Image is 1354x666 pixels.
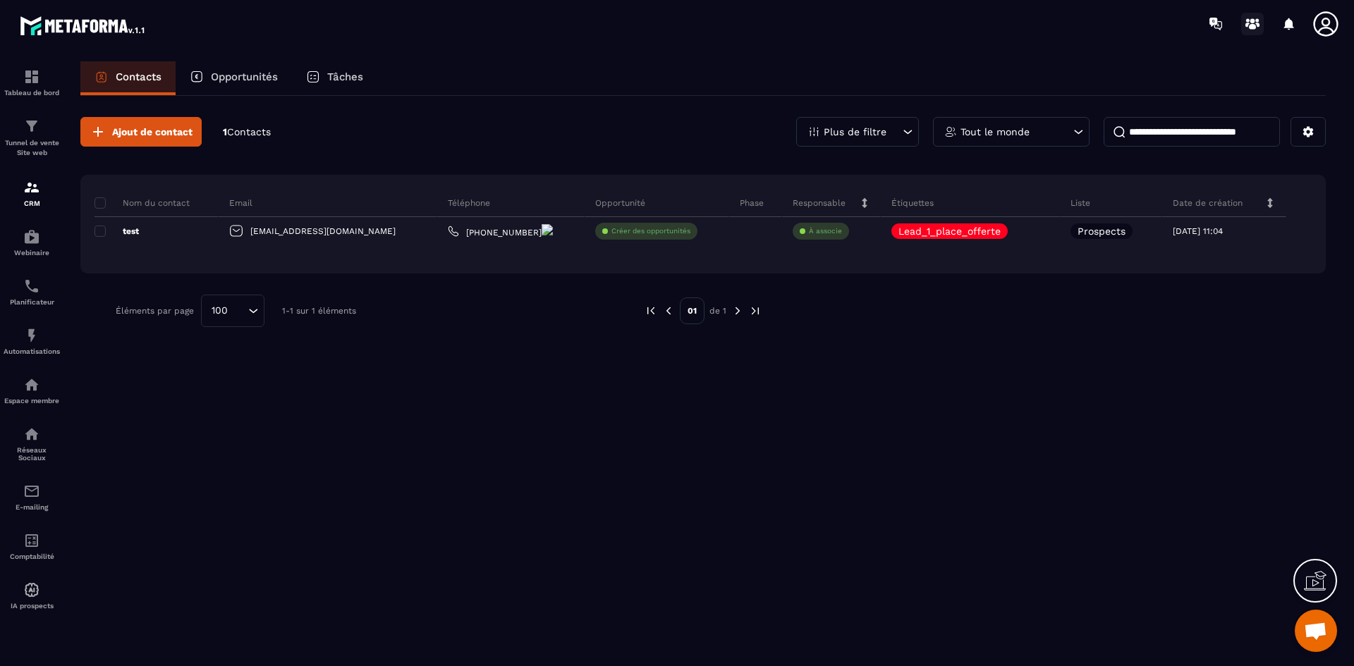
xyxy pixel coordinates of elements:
[223,125,271,139] p: 1
[4,553,60,560] p: Comptabilité
[645,304,657,317] img: prev
[4,316,60,366] a: automationsautomationsAutomatisations
[23,581,40,598] img: automations
[709,305,726,316] p: de 1
[94,197,190,209] p: Nom du contact
[1078,226,1126,236] p: Prospects
[4,168,60,218] a: formationformationCRM
[4,366,60,415] a: automationsautomationsEspace membre
[176,61,292,95] a: Opportunités
[23,179,40,196] img: formation
[116,306,194,316] p: Éléments par page
[960,127,1030,137] p: Tout le monde
[662,304,675,317] img: prev
[233,303,245,319] input: Search for option
[4,58,60,107] a: formationformationTableau de bord
[23,426,40,443] img: social-network
[292,61,377,95] a: Tâches
[80,117,202,147] button: Ajout de contact
[23,327,40,344] img: automations
[4,138,60,158] p: Tunnel de vente Site web
[4,446,60,462] p: Réseaux Sociaux
[23,68,40,85] img: formation
[4,503,60,511] p: E-mailing
[740,197,764,209] p: Phase
[4,89,60,97] p: Tableau de bord
[793,197,846,209] p: Responsable
[23,228,40,245] img: automations
[229,197,252,209] p: Email
[201,295,264,327] div: Search for option
[898,226,1001,236] p: Lead_1_place_offerte
[23,532,40,549] img: accountant
[80,61,176,95] a: Contacts
[448,224,553,238] a: [PHONE_NUMBER]
[4,472,60,522] a: emailemailE-mailing
[749,304,762,317] img: next
[23,278,40,295] img: scheduler
[23,376,40,393] img: automations
[611,226,690,236] p: Créer des opportunités
[116,70,161,83] p: Contacts
[595,197,645,209] p: Opportunité
[4,218,60,267] a: automationsautomationsWebinaire
[94,226,139,237] p: test
[731,304,744,317] img: next
[4,522,60,571] a: accountantaccountantComptabilité
[1173,226,1223,236] p: [DATE] 11:04
[809,226,842,236] p: À associe
[4,415,60,472] a: social-networksocial-networkRéseaux Sociaux
[4,107,60,168] a: formationformationTunnel de vente Site web
[891,197,934,209] p: Étiquettes
[4,298,60,306] p: Planificateur
[282,306,356,316] p: 1-1 sur 1 éléments
[1173,197,1243,209] p: Date de création
[1071,197,1090,209] p: Liste
[227,126,271,137] span: Contacts
[4,267,60,316] a: schedulerschedulerPlanificateur
[112,125,193,139] span: Ajout de contact
[824,127,886,137] p: Plus de filtre
[1295,610,1337,652] div: Ouvrir le chat
[4,249,60,257] p: Webinaire
[4,347,60,355] p: Automatisations
[4,602,60,610] p: IA prospects
[207,303,233,319] span: 100
[448,197,490,209] p: Téléphone
[327,70,363,83] p: Tâches
[211,70,278,83] p: Opportunités
[23,118,40,135] img: formation
[4,199,60,207] p: CRM
[680,297,705,324] p: 01
[23,483,40,500] img: email
[20,13,147,38] img: logo
[4,397,60,405] p: Espace membre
